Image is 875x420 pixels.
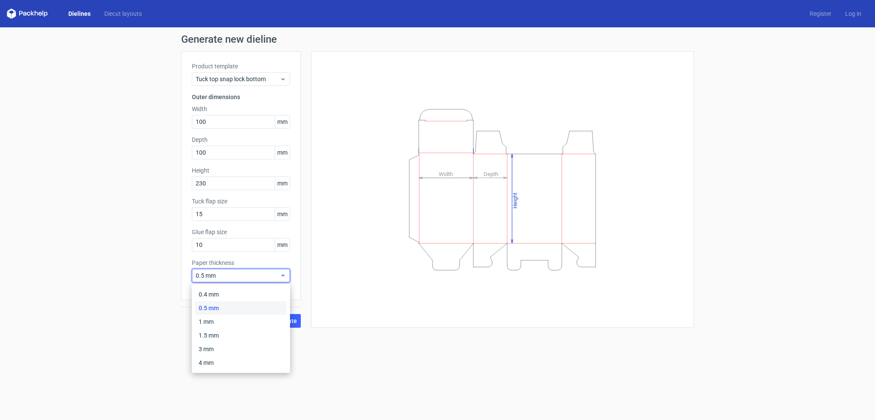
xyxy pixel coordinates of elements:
[275,177,290,190] span: mm
[439,170,453,177] tspan: Width
[275,115,290,128] span: mm
[62,9,97,18] a: Dielines
[838,9,868,18] a: Log in
[512,192,518,208] tspan: Height
[97,9,149,18] a: Diecut layouts
[275,146,290,159] span: mm
[195,342,287,356] div: 3 mm
[195,288,287,301] div: 0.4 mm
[192,93,290,101] h3: Outer dimensions
[484,170,498,177] tspan: Depth
[275,238,290,251] span: mm
[181,34,694,44] h1: Generate new dieline
[192,62,290,70] label: Product template
[195,329,287,342] div: 1.5 mm
[195,356,287,370] div: 4 mm
[192,135,290,144] label: Depth
[192,166,290,175] label: Height
[192,105,290,113] label: Width
[192,258,290,267] label: Paper thickness
[192,228,290,236] label: Glue flap size
[192,197,290,206] label: Tuck flap size
[196,75,280,83] span: Tuck top snap lock bottom
[803,9,838,18] a: Register
[195,315,287,329] div: 1 mm
[196,271,280,280] span: 0.5 mm
[275,208,290,220] span: mm
[195,301,287,315] div: 0.5 mm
